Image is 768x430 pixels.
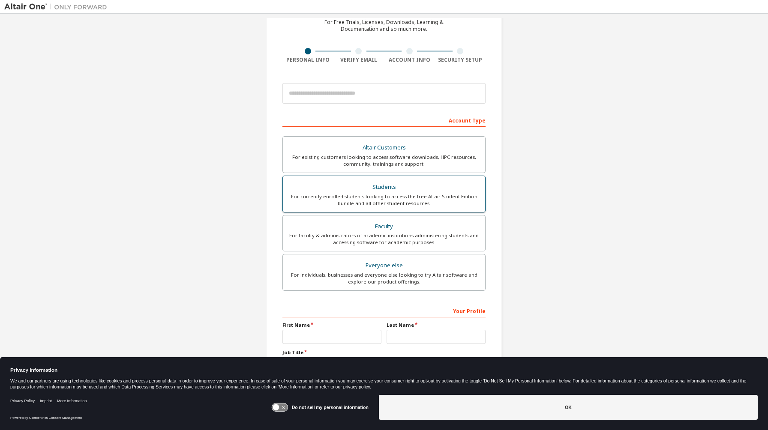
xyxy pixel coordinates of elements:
div: For individuals, businesses and everyone else looking to try Altair software and explore our prod... [288,272,480,285]
div: For currently enrolled students looking to access the free Altair Student Edition bundle and all ... [288,193,480,207]
div: Students [288,181,480,193]
label: First Name [282,322,381,328]
label: Last Name [387,322,486,328]
div: Altair Customers [288,142,480,154]
label: Job Title [282,349,486,356]
div: For Free Trials, Licenses, Downloads, Learning & Documentation and so much more. [324,19,444,33]
div: For faculty & administrators of academic institutions administering students and accessing softwa... [288,232,480,246]
div: Security Setup [435,57,486,63]
div: Personal Info [282,57,333,63]
div: Verify Email [333,57,384,63]
div: Account Info [384,57,435,63]
div: For existing customers looking to access software downloads, HPC resources, community, trainings ... [288,154,480,167]
div: Account Type [282,113,486,127]
img: Altair One [4,3,111,11]
div: Faculty [288,221,480,233]
div: Your Profile [282,304,486,317]
div: Everyone else [288,260,480,272]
